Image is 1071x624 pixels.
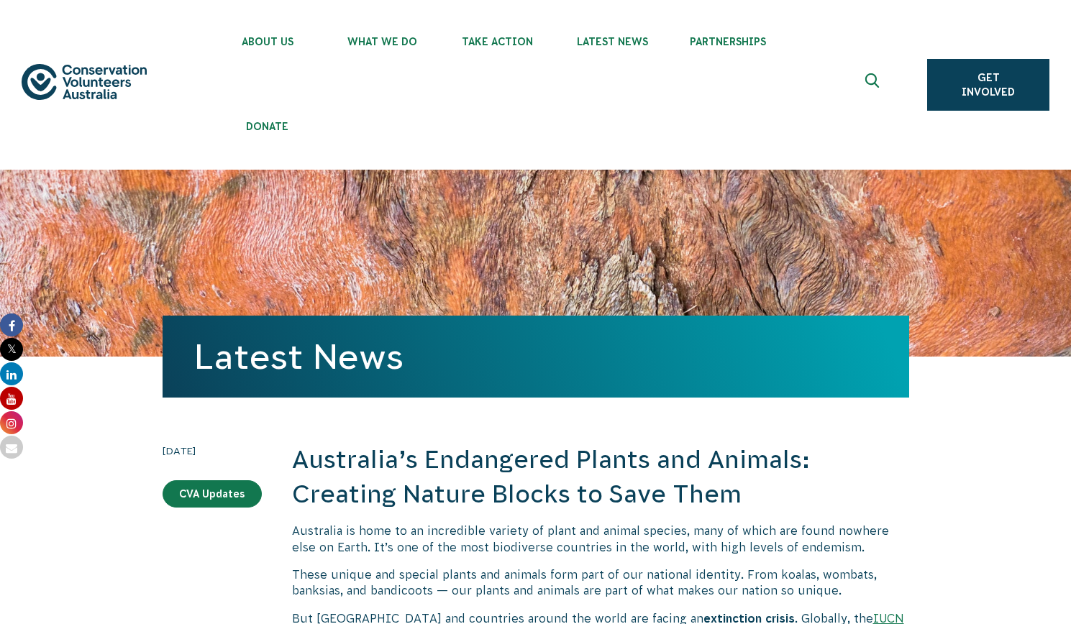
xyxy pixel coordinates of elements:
[670,36,785,47] span: Partnerships
[325,36,440,47] span: What We Do
[857,68,891,102] button: Expand search box Close search box
[163,443,262,459] time: [DATE]
[555,36,670,47] span: Latest News
[292,443,909,511] h2: Australia’s Endangered Plants and Animals: Creating Nature Blocks to Save Them
[292,523,909,555] p: Australia is home to an incredible variety of plant and animal species, many of which are found n...
[292,566,909,599] p: These unique and special plants and animals form part of our national identity. From koalas, womb...
[210,121,325,132] span: Donate
[927,59,1049,111] a: Get Involved
[163,480,262,508] a: CVA Updates
[194,337,404,376] a: Latest News
[22,64,147,101] img: logo.svg
[210,36,325,47] span: About Us
[440,36,555,47] span: Take Action
[865,73,883,96] span: Expand search box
